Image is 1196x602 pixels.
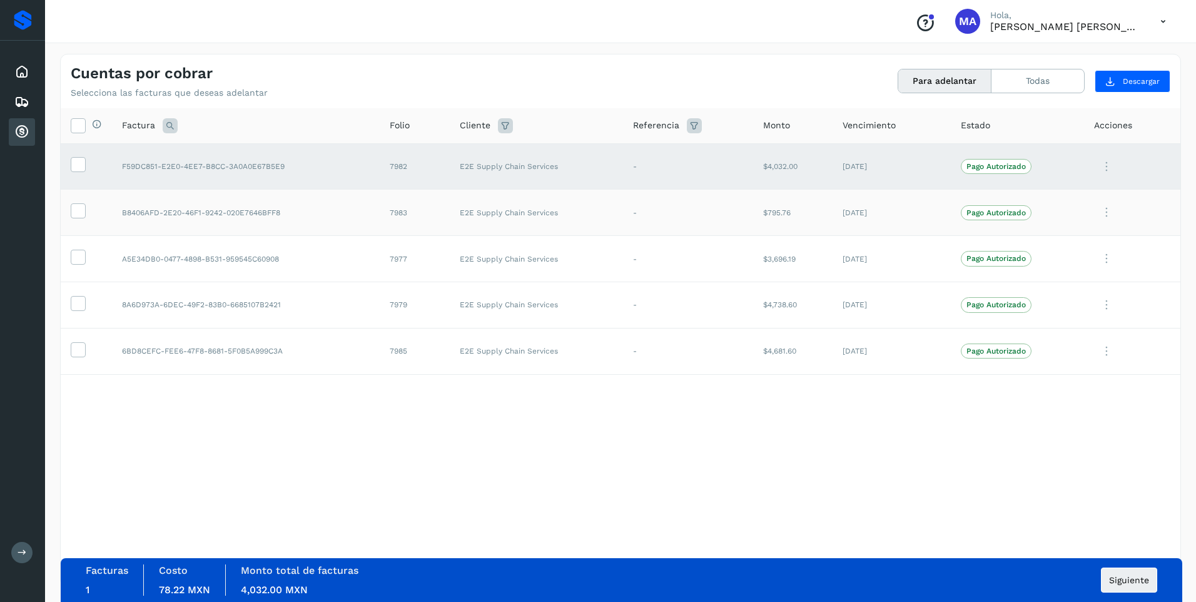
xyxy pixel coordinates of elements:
[159,564,188,576] label: Costo
[753,328,833,374] td: $4,681.60
[122,119,155,132] span: Factura
[961,119,990,132] span: Estado
[450,236,623,282] td: E2E Supply Chain Services
[159,584,210,596] span: 78.22 MXN
[833,282,951,328] td: [DATE]
[843,119,896,132] span: Vencimiento
[9,58,35,86] div: Inicio
[380,236,449,282] td: 7977
[966,208,1026,217] p: Pago Autorizado
[623,236,753,282] td: -
[112,190,380,236] td: B8406AFD-2E20-46F1-9242-020E7646BFF8
[966,300,1026,309] p: Pago Autorizado
[241,564,358,576] label: Monto total de facturas
[990,21,1140,33] p: MIGUEL ANGEL HERRERA BATRES
[633,119,679,132] span: Referencia
[753,190,833,236] td: $795.76
[1109,576,1149,584] span: Siguiente
[71,88,268,98] p: Selecciona las facturas que deseas adelantar
[990,10,1140,21] p: Hola,
[241,584,308,596] span: 4,032.00 MXN
[763,119,790,132] span: Monto
[390,119,410,132] span: Folio
[460,119,490,132] span: Cliente
[9,88,35,116] div: Embarques
[450,282,623,328] td: E2E Supply Chain Services
[86,584,89,596] span: 1
[112,236,380,282] td: A5E34DB0-0477-4898-B531-959545C60908
[380,328,449,374] td: 7985
[1123,76,1160,87] span: Descargar
[966,162,1026,171] p: Pago Autorizado
[86,564,128,576] label: Facturas
[9,118,35,146] div: Cuentas por cobrar
[71,64,213,83] h4: Cuentas por cobrar
[1094,119,1132,132] span: Acciones
[753,282,833,328] td: $4,738.60
[833,236,951,282] td: [DATE]
[112,282,380,328] td: 8A6D973A-6DEC-49F2-83B0-6685107B2421
[380,282,449,328] td: 7979
[966,254,1026,263] p: Pago Autorizado
[991,69,1084,93] button: Todas
[380,143,449,190] td: 7982
[450,328,623,374] td: E2E Supply Chain Services
[898,69,991,93] button: Para adelantar
[833,143,951,190] td: [DATE]
[450,143,623,190] td: E2E Supply Chain Services
[833,328,951,374] td: [DATE]
[112,328,380,374] td: 6BD8CEFC-FEE6-47F8-8681-5F0B5A999C3A
[966,347,1026,355] p: Pago Autorizado
[380,190,449,236] td: 7983
[623,143,753,190] td: -
[753,236,833,282] td: $3,696.19
[1095,70,1170,93] button: Descargar
[833,190,951,236] td: [DATE]
[1101,568,1157,593] button: Siguiente
[623,282,753,328] td: -
[623,190,753,236] td: -
[112,143,380,190] td: F59DC851-E2E0-4EE7-B8CC-3A0A0E67B5E9
[450,190,623,236] td: E2E Supply Chain Services
[623,328,753,374] td: -
[753,143,833,190] td: $4,032.00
